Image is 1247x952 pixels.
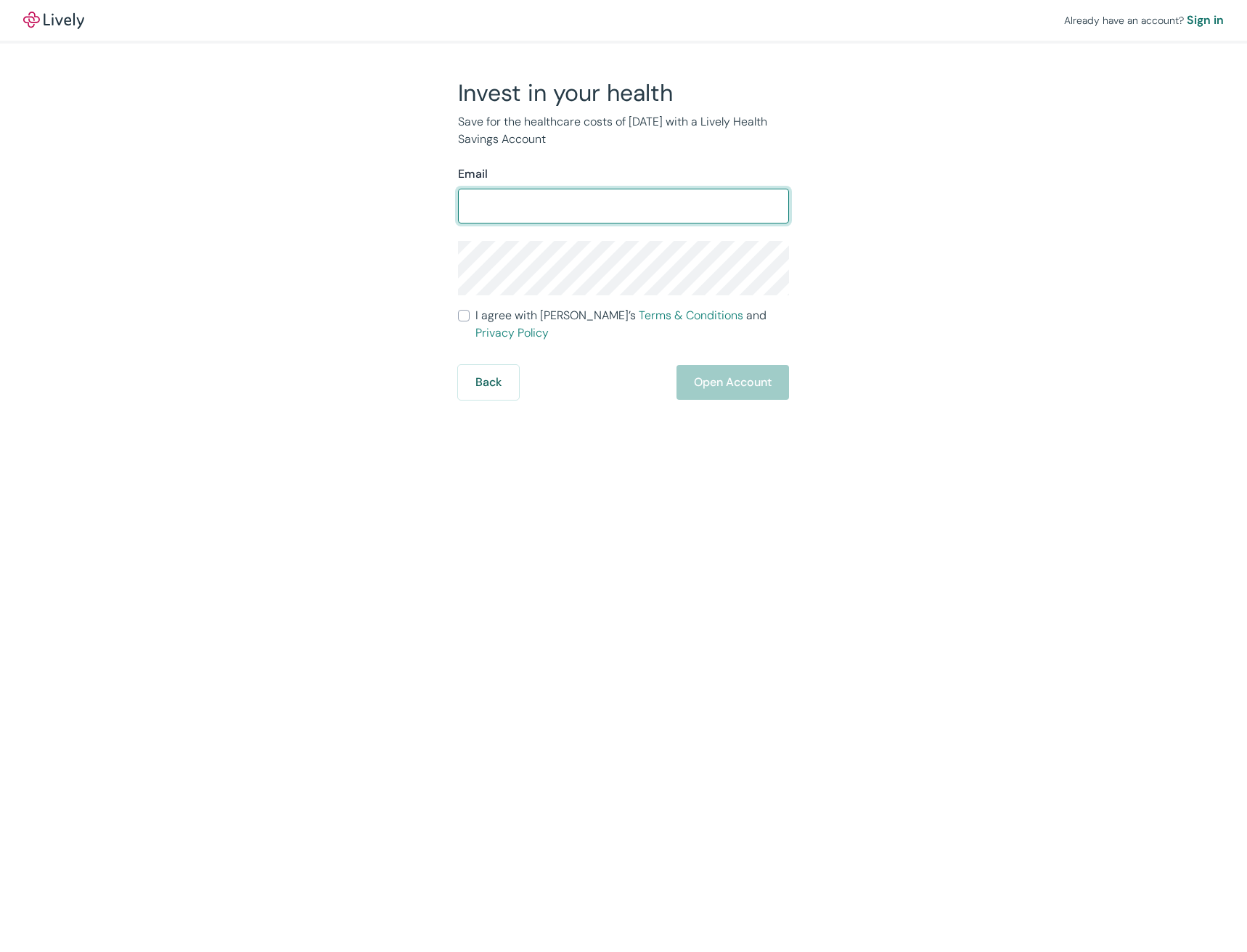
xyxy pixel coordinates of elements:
[475,307,789,342] span: I agree with [PERSON_NAME]’s and
[458,365,519,400] button: Back
[475,325,549,340] a: Privacy Policy
[639,308,743,323] a: Terms & Conditions
[458,78,789,107] h2: Invest in your health
[1064,12,1224,29] div: Already have an account?
[23,12,84,29] img: Lively
[458,113,789,148] p: Save for the healthcare costs of [DATE] with a Lively Health Savings Account
[458,165,488,183] label: Email
[23,12,84,29] a: LivelyLively
[1187,12,1224,29] a: Sign in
